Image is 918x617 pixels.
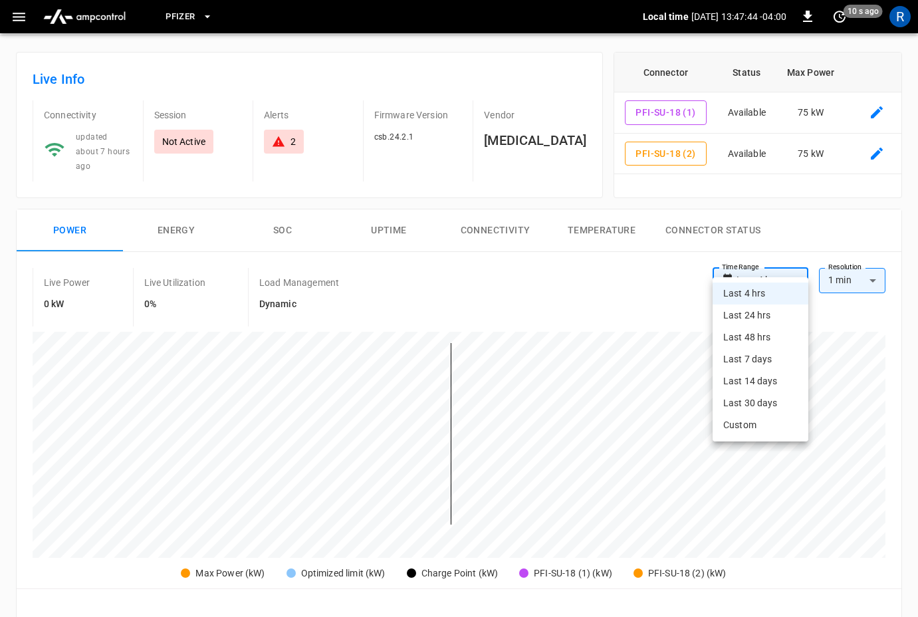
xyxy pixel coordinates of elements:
li: Last 30 days [713,392,808,414]
li: Custom [713,414,808,436]
li: Last 14 days [713,370,808,392]
li: Last 4 hrs [713,283,808,305]
li: Last 48 hrs [713,326,808,348]
li: Last 7 days [713,348,808,370]
li: Last 24 hrs [713,305,808,326]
